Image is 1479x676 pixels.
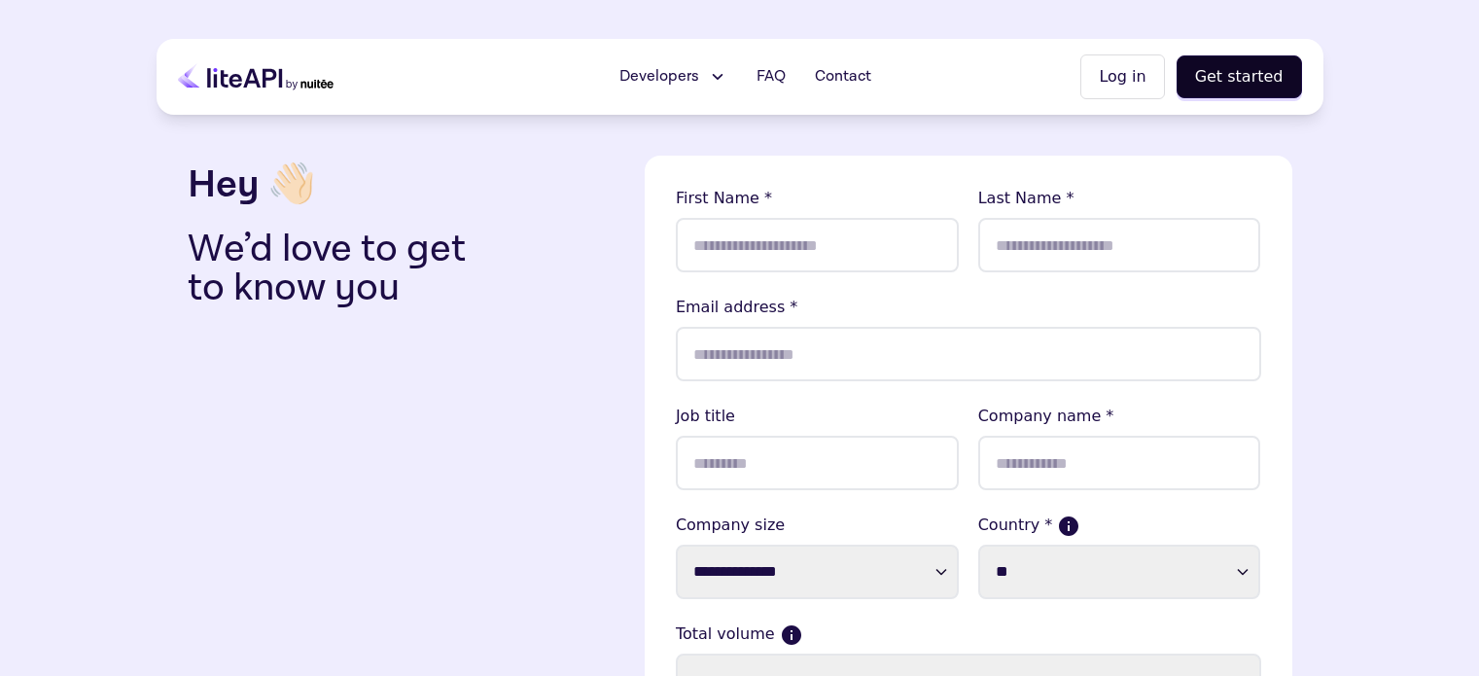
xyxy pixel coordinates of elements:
[619,65,699,89] span: Developers
[1177,55,1302,98] button: Get started
[745,57,797,96] a: FAQ
[676,623,1261,646] label: Total volume
[1060,517,1077,535] button: If more than one country, please select where the majority of your sales come from.
[188,156,629,214] h3: Hey 👋🏻
[978,405,1261,428] lable: Company name *
[757,65,786,89] span: FAQ
[676,187,959,210] lable: First Name *
[978,187,1261,210] lable: Last Name *
[783,626,800,644] button: Current monthly volume your business makes in USD
[608,57,739,96] button: Developers
[676,405,959,428] lable: Job title
[815,65,871,89] span: Contact
[803,57,883,96] a: Contact
[1080,54,1164,99] button: Log in
[978,514,1261,537] label: Country *
[676,514,959,537] label: Company size
[676,296,1261,319] lable: Email address *
[188,230,497,307] p: We’d love to get to know you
